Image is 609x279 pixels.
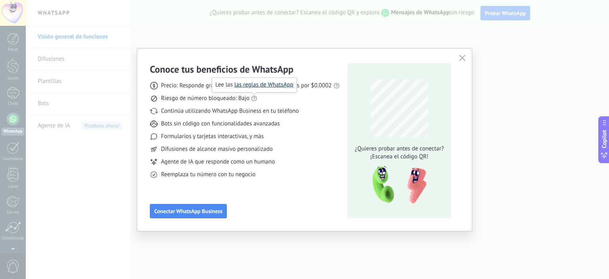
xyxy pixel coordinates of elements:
h3: Conoce tus beneficios de WhatsApp [150,63,293,75]
span: Reemplaza tu número con tu negocio [161,171,255,179]
span: ¡Escanea el código QR! [352,153,446,161]
span: Formularios y tarjetas interactivas, y más [161,133,264,140]
span: Bots sin código con funcionalidades avanzadas [161,120,280,128]
span: ¿Quieres probar antes de conectar? [352,145,446,153]
span: Continúa utilizando WhatsApp Business en tu teléfono [161,107,299,115]
a: las reglas de WhatsApp [234,81,293,89]
span: Conectar WhatsApp Business [154,208,222,214]
button: Conectar WhatsApp Business [150,204,227,218]
img: qr-pic-1x.png [366,164,428,206]
span: Copilot [600,130,608,148]
span: Agente de IA que responde como un humano [161,158,275,166]
span: Difusiones de alcance masivo personalizado [161,145,273,153]
span: Riesgo de número bloqueado: Bajo [161,94,249,102]
span: Precio: Responde gratis o inicia nuevas conversaciones por $0.0002 [161,82,332,90]
span: Lee las [215,81,293,89]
